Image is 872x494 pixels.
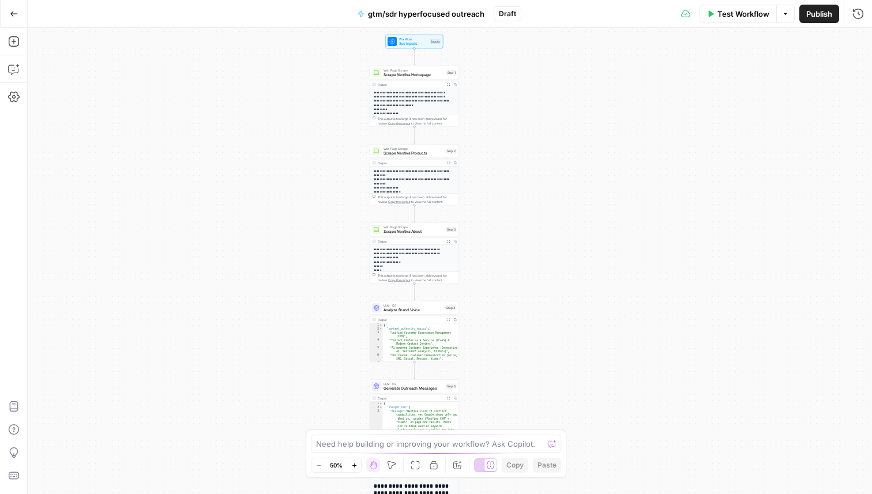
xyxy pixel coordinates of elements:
div: This output is too large & has been abbreviated for review. to view the full content. [378,116,457,126]
span: Paste [538,460,557,470]
div: Output [378,318,443,322]
div: Step 5 [446,384,457,389]
span: Scrape Nextiva Products [384,150,443,156]
div: 3 [370,331,383,338]
button: gtm/sdr hyperfocused outreach [351,5,491,23]
g: Edge from start to step_1 [414,48,415,65]
span: Set Inputs [399,41,428,47]
div: WorkflowSet InputsInputs [370,35,459,48]
div: 4 [370,338,383,346]
button: Publish [799,5,839,23]
div: Step 2 [446,149,457,154]
span: Draft [499,9,516,19]
div: This output is too large & has been abbreviated for review. to view the full content. [378,195,457,204]
g: Edge from step_4 to step_5 [414,362,415,379]
span: Toggle code folding, rows 1 through 14 [379,402,383,406]
div: Inputs [430,39,441,44]
span: Analyze Brand Voice [384,307,443,313]
div: 2 [370,327,383,331]
span: Scrape Nextiva Homepage [384,72,444,78]
g: Edge from step_1 to step_2 [414,127,415,144]
span: Workflow [399,37,428,42]
button: Copy [502,458,528,473]
span: LLM · O3 [384,382,443,386]
span: LLM · O3 [384,303,443,308]
button: Test Workflow [700,5,776,23]
span: gtm/sdr hyperfocused outreach [368,8,484,20]
div: 3 [370,409,383,466]
div: 6 [370,353,383,361]
span: 50% [330,461,343,470]
span: Test Workflow [717,8,769,20]
g: Edge from step_3 to step_4 [414,284,415,300]
div: Step 3 [446,227,457,232]
div: LLM · O3Generate Outreach MessagesStep 5Output{ "insight_led":{ "message":"Nextiva lists 73 platf... [370,379,459,440]
div: Step 1 [446,70,457,76]
span: Copy the output [388,122,410,125]
span: Scrape Nextiva About [384,229,443,235]
span: Copy the output [388,200,410,203]
span: Toggle code folding, rows 1 through 98 [379,323,383,327]
div: 1 [370,402,383,406]
button: Paste [533,458,561,473]
div: Output [378,239,443,244]
div: 7 [370,361,383,368]
span: Copy [506,460,524,470]
div: Output [378,396,443,401]
span: Web Page Scrape [384,146,443,151]
span: Copy the output [388,278,410,282]
span: Publish [806,8,832,20]
span: Generate Outreach Messages [384,386,443,391]
div: Step 4 [445,306,457,311]
div: This output is too large & has been abbreviated for review. to view the full content. [378,273,457,282]
span: Toggle code folding, rows 2 through 10 [379,327,383,331]
span: Web Page Scrape [384,68,444,73]
span: Toggle code folding, rows 2 through 5 [379,406,383,410]
div: Output [378,82,443,87]
div: Output [378,161,443,165]
g: Edge from step_2 to step_3 [414,205,415,222]
div: 1 [370,323,383,327]
div: LLM · O3Analyze Brand VoiceStep 4Output{ "content_authority_topics":[ "Unified Customer Experienc... [370,301,459,362]
div: 2 [370,406,383,410]
span: Web Page Scrape [384,225,443,229]
div: 5 [370,346,383,353]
